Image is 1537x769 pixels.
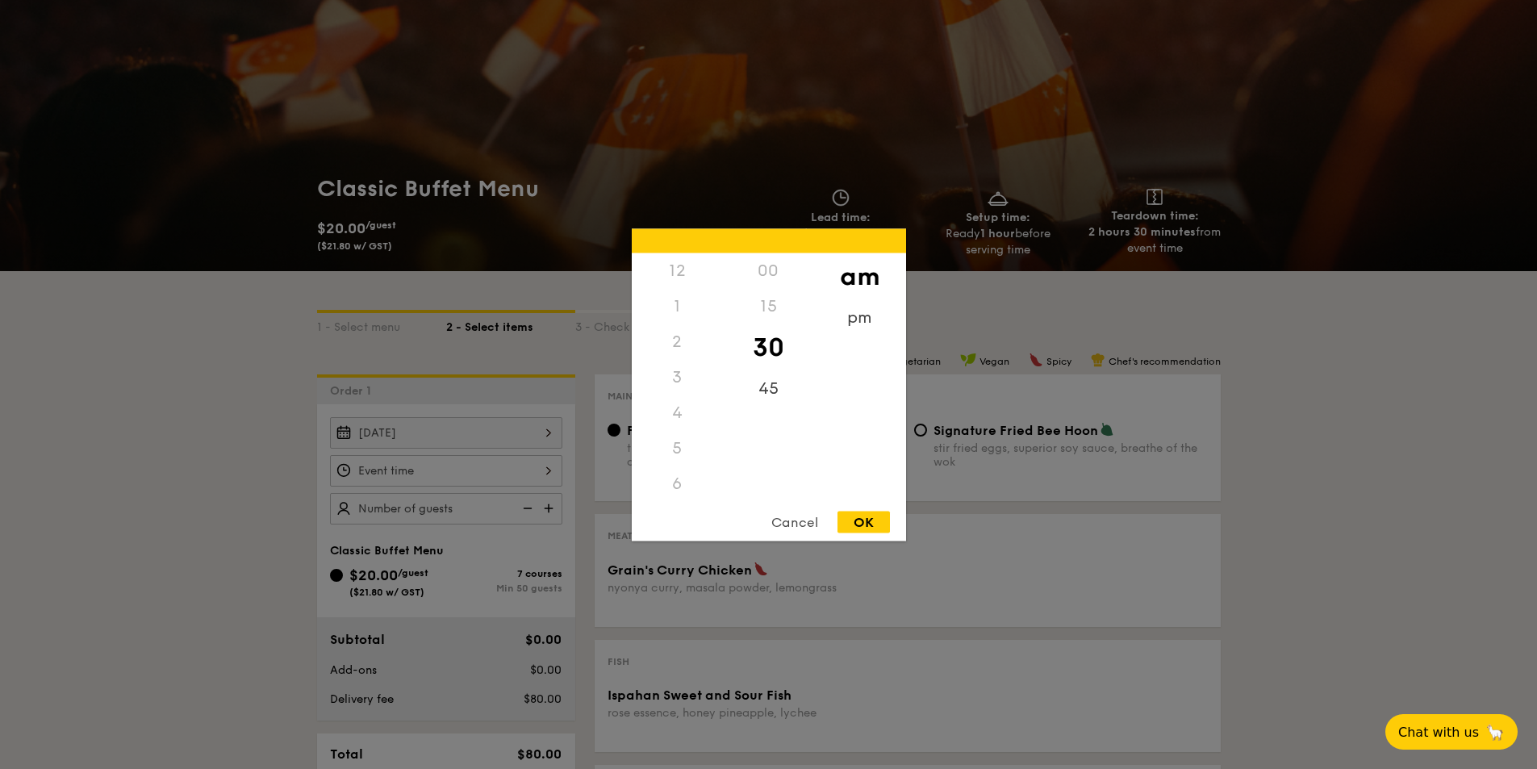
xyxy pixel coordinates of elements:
[1385,714,1518,750] button: Chat with us🦙
[755,511,834,533] div: Cancel
[632,359,723,395] div: 3
[837,511,890,533] div: OK
[723,370,814,406] div: 45
[814,299,905,335] div: pm
[632,430,723,466] div: 5
[632,324,723,359] div: 2
[814,253,905,299] div: am
[723,253,814,288] div: 00
[632,253,723,288] div: 12
[632,466,723,501] div: 6
[632,395,723,430] div: 4
[723,288,814,324] div: 15
[1485,723,1505,742] span: 🦙
[723,324,814,370] div: 30
[1398,725,1479,740] span: Chat with us
[632,288,723,324] div: 1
